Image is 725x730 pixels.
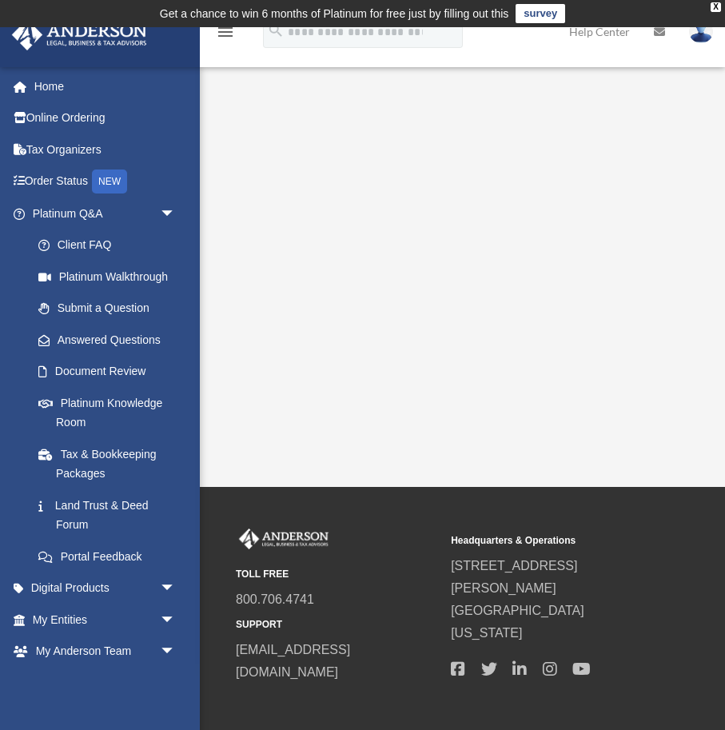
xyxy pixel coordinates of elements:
span: arrow_drop_down [160,572,192,605]
a: [EMAIL_ADDRESS][DOMAIN_NAME] [236,643,350,679]
a: Digital Productsarrow_drop_down [11,572,200,604]
div: Get a chance to win 6 months of Platinum for free just by filling out this [160,4,509,23]
img: User Pic [689,20,713,43]
a: Platinum Q&Aarrow_drop_down [11,197,200,229]
small: TOLL FREE [236,566,440,583]
a: Tax & Bookkeeping Packages [22,438,200,489]
a: [GEOGRAPHIC_DATA][US_STATE] [451,604,584,640]
a: Tax Organizers [11,134,200,166]
i: menu [216,22,235,42]
i: search [267,22,285,39]
a: My Documentsarrow_drop_down [11,667,200,699]
a: Document Review [22,356,200,388]
iframe: <span data-mce-type="bookmark" style="display: inline-block; width: 0px; overflow: hidden; line-h... [216,103,705,375]
a: My Entitiesarrow_drop_down [11,604,200,636]
a: survey [516,4,565,23]
span: arrow_drop_down [160,636,192,668]
a: My Anderson Teamarrow_drop_down [11,636,200,668]
a: menu [216,28,235,42]
div: NEW [92,170,127,193]
a: [STREET_ADDRESS][PERSON_NAME] [451,559,577,595]
a: Order StatusNEW [11,166,200,198]
span: arrow_drop_down [160,604,192,636]
a: 800.706.4741 [236,592,314,606]
a: Submit a Question [22,293,200,325]
a: Portal Feedback [22,541,200,572]
img: Anderson Advisors Platinum Portal [7,19,152,50]
span: arrow_drop_down [160,667,192,700]
small: SUPPORT [236,616,440,633]
span: arrow_drop_down [160,197,192,230]
a: Platinum Knowledge Room [22,387,200,438]
a: Home [11,70,200,102]
a: Land Trust & Deed Forum [22,489,200,541]
a: Platinum Walkthrough [22,261,192,293]
a: Answered Questions [22,324,200,356]
a: Online Ordering [11,102,200,134]
small: Headquarters & Operations [451,533,655,549]
div: close [711,2,721,12]
a: Client FAQ [22,229,200,261]
img: Anderson Advisors Platinum Portal [236,529,332,549]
